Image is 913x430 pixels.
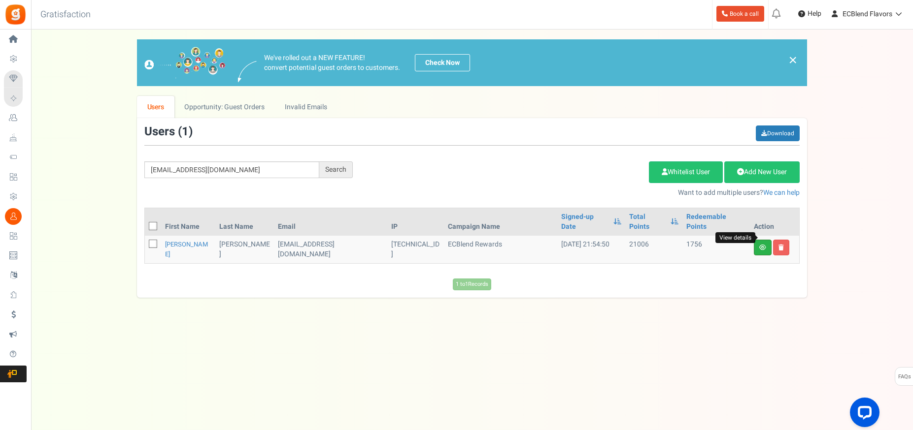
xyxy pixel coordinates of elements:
[144,47,226,79] img: images
[686,212,746,232] a: Redeemable Points
[649,161,723,183] a: Whitelist User
[387,236,444,263] td: [TECHNICAL_ID]
[444,236,557,263] td: ECBlend Rewards
[715,232,755,244] div: View details
[415,54,470,71] a: Check Now
[778,245,784,250] i: Delete user
[30,5,101,25] h3: Gratisfaction
[4,3,27,26] img: Gratisfaction
[368,188,800,198] p: Want to add multiple users?
[716,6,764,22] a: Book a call
[174,96,274,118] a: Opportunity: Guest Orders
[182,123,189,140] span: 1
[629,212,666,232] a: Total Points
[215,236,274,263] td: [PERSON_NAME]
[898,368,911,386] span: FAQs
[274,236,387,263] td: LEGACYVerifiedRetail
[756,125,800,141] a: Download
[387,208,444,236] th: IP
[557,236,625,263] td: [DATE] 21:54:50
[750,208,799,236] th: Action
[215,208,274,236] th: Last Name
[275,96,338,118] a: Invalid Emails
[319,161,353,178] div: Search
[794,6,825,22] a: Help
[137,96,174,118] a: Users
[788,54,797,66] a: ×
[754,240,772,255] a: View details
[274,208,387,236] th: Email
[238,61,257,82] img: images
[724,161,800,183] a: Add New User
[843,9,892,19] span: ECBlend Flavors
[561,212,609,232] a: Signed-up Date
[763,187,800,198] a: We can help
[144,161,319,178] input: Search by email or name
[444,208,557,236] th: Campaign Name
[144,125,193,138] h3: Users ( )
[264,53,400,73] p: We've rolled out a NEW FEATURE! convert potential guest orders to customers.
[805,9,821,19] span: Help
[161,208,215,236] th: First Name
[682,236,750,263] td: 1756
[165,240,208,259] a: [PERSON_NAME]
[625,236,682,263] td: 21006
